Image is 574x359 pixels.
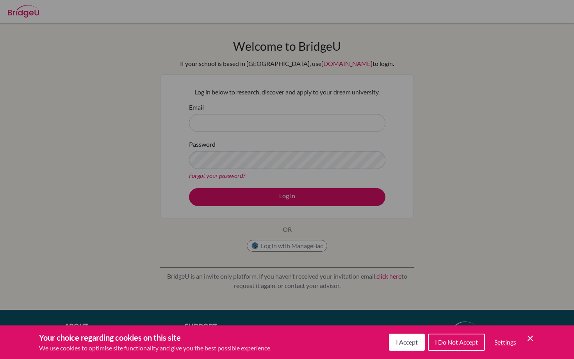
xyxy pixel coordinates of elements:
[39,332,271,343] h3: Your choice regarding cookies on this site
[494,338,516,346] span: Settings
[389,334,425,351] button: I Accept
[526,334,535,343] button: Save and close
[435,338,478,346] span: I Do Not Accept
[39,343,271,353] p: We use cookies to optimise site functionality and give you the best possible experience.
[428,334,485,351] button: I Do Not Accept
[396,338,418,346] span: I Accept
[488,334,522,350] button: Settings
